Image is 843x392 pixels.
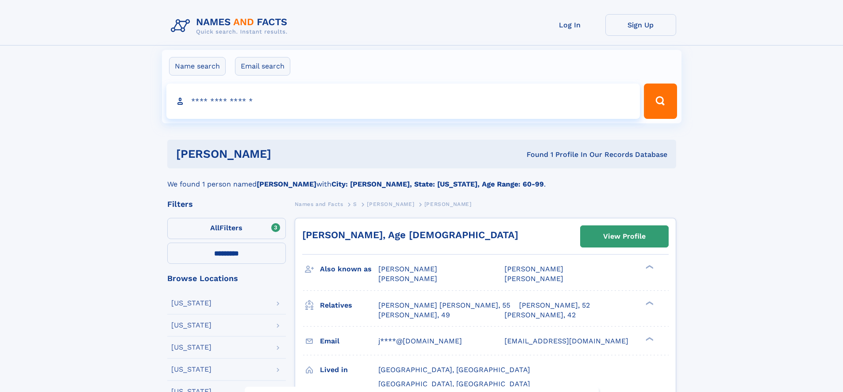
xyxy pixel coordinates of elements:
[378,274,437,283] span: [PERSON_NAME]
[504,265,563,273] span: [PERSON_NAME]
[166,84,640,119] input: search input
[171,322,212,329] div: [US_STATE]
[235,57,290,76] label: Email search
[504,274,563,283] span: [PERSON_NAME]
[644,84,677,119] button: Search Button
[378,310,450,320] a: [PERSON_NAME], 49
[353,201,357,207] span: S
[167,200,286,208] div: Filters
[320,262,378,277] h3: Also known as
[257,180,316,188] b: [PERSON_NAME]
[643,264,654,270] div: ❯
[302,229,518,240] a: [PERSON_NAME], Age [DEMOGRAPHIC_DATA]
[535,14,605,36] a: Log In
[167,274,286,282] div: Browse Locations
[167,168,676,190] div: We found 1 person named with .
[424,201,472,207] span: [PERSON_NAME]
[320,334,378,349] h3: Email
[605,14,676,36] a: Sign Up
[378,365,530,374] span: [GEOGRAPHIC_DATA], [GEOGRAPHIC_DATA]
[603,226,646,247] div: View Profile
[643,336,654,342] div: ❯
[643,300,654,306] div: ❯
[331,180,544,188] b: City: [PERSON_NAME], State: [US_STATE], Age Range: 60-99
[171,300,212,307] div: [US_STATE]
[378,265,437,273] span: [PERSON_NAME]
[169,57,226,76] label: Name search
[171,344,212,351] div: [US_STATE]
[320,362,378,377] h3: Lived in
[353,198,357,209] a: S
[167,218,286,239] label: Filters
[367,198,414,209] a: [PERSON_NAME]
[399,150,667,160] div: Found 1 Profile In Our Records Database
[378,380,530,388] span: [GEOGRAPHIC_DATA], [GEOGRAPHIC_DATA]
[171,366,212,373] div: [US_STATE]
[581,226,668,247] a: View Profile
[210,224,219,232] span: All
[367,201,414,207] span: [PERSON_NAME]
[295,198,343,209] a: Names and Facts
[504,337,628,345] span: [EMAIL_ADDRESS][DOMAIN_NAME]
[320,298,378,313] h3: Relatives
[504,310,576,320] a: [PERSON_NAME], 42
[519,301,590,310] a: [PERSON_NAME], 52
[167,14,295,38] img: Logo Names and Facts
[378,301,510,310] a: [PERSON_NAME] [PERSON_NAME], 55
[176,148,399,160] h1: [PERSON_NAME]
